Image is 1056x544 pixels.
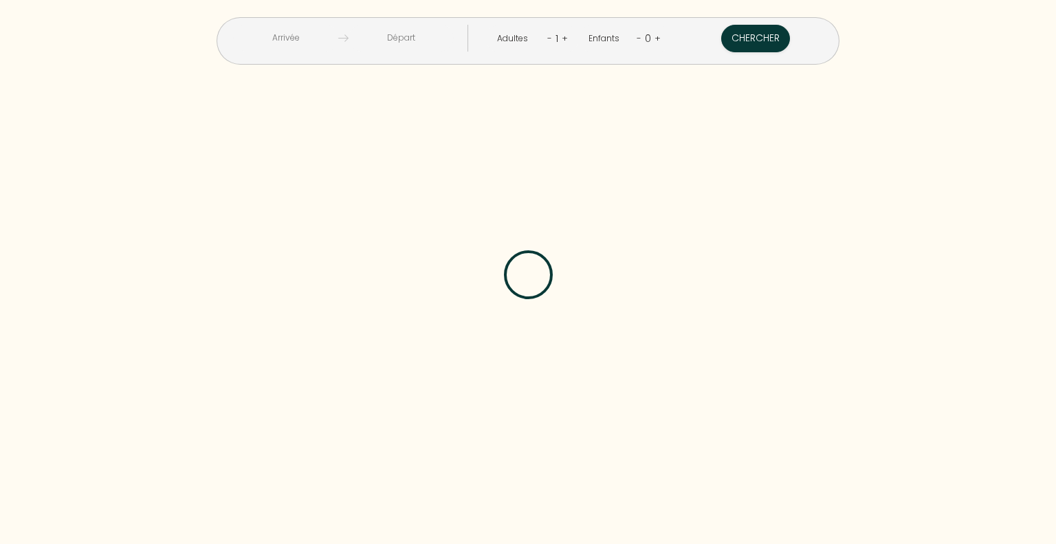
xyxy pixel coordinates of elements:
a: + [654,32,661,45]
input: Départ [349,25,454,52]
img: guests [338,33,349,43]
div: Enfants [588,32,624,45]
a: - [547,32,552,45]
button: Chercher [721,25,790,52]
input: Arrivée [233,25,338,52]
div: 0 [641,28,654,50]
a: - [637,32,641,45]
div: Adultes [497,32,533,45]
div: 1 [552,28,562,50]
a: + [562,32,568,45]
